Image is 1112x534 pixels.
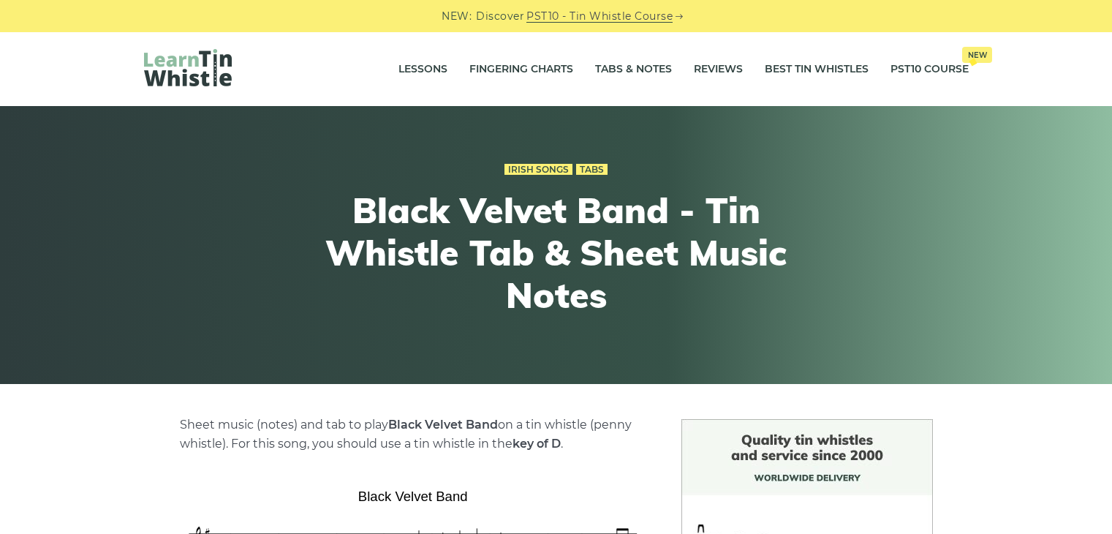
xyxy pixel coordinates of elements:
[765,51,869,88] a: Best Tin Whistles
[388,418,498,432] strong: Black Velvet Band
[398,51,447,88] a: Lessons
[469,51,573,88] a: Fingering Charts
[287,189,825,316] h1: Black Velvet Band - Tin Whistle Tab & Sheet Music Notes
[890,51,969,88] a: PST10 CourseNew
[512,437,561,451] strong: key of D
[595,51,672,88] a: Tabs & Notes
[694,51,743,88] a: Reviews
[504,164,572,176] a: Irish Songs
[962,47,992,63] span: New
[180,415,646,454] p: Sheet music (notes) and tab to play on a tin whistle (penny whistle). For this song, you should u...
[576,164,608,176] a: Tabs
[144,49,232,86] img: LearnTinWhistle.com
